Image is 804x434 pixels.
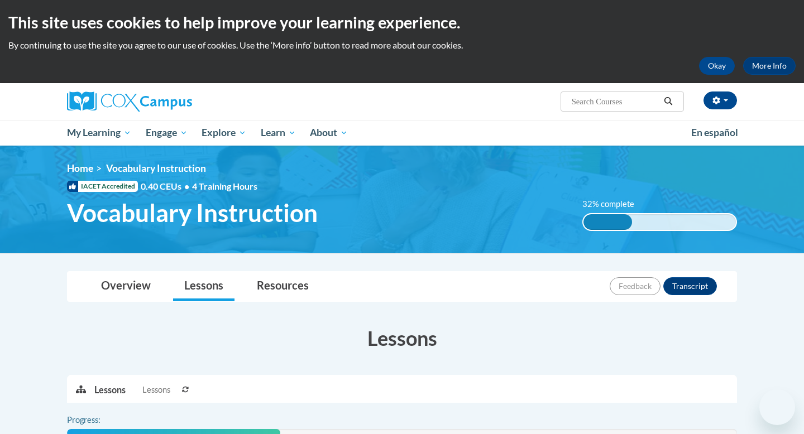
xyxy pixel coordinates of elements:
span: About [310,126,348,139]
a: Learn [253,120,303,146]
div: Main menu [50,120,754,146]
iframe: Button to launch messaging window [759,389,795,425]
input: Search Courses [571,95,660,108]
a: Lessons [173,272,234,301]
label: 32% complete [582,198,647,210]
span: 4 Training Hours [192,181,257,191]
span: 0.40 CEUs [141,180,192,192]
h3: Lessons [67,324,737,352]
span: My Learning [67,126,131,139]
span: Engage [146,126,188,139]
img: Cox Campus [67,91,192,112]
button: Account Settings [703,91,737,109]
a: More Info [743,57,796,75]
span: Learn [261,126,296,139]
a: En español [684,121,745,144]
a: Explore [194,120,253,146]
label: Progress: [67,414,131,426]
span: En español [691,127,738,138]
button: Transcript [663,277,717,295]
button: Okay [699,57,735,75]
button: Feedback [610,277,661,295]
p: By continuing to use the site you agree to our use of cookies. Use the ‘More info’ button to read... [8,39,796,51]
span: Vocabulary Instruction [67,198,318,228]
span: IACET Accredited [67,181,138,192]
a: Overview [90,272,162,301]
div: 32% complete [583,214,633,230]
a: Home [67,162,93,174]
a: My Learning [60,120,138,146]
a: Engage [138,120,195,146]
span: Vocabulary Instruction [106,162,206,174]
span: Explore [202,126,246,139]
button: Search [660,95,677,108]
span: • [184,181,189,191]
span: Lessons [142,384,170,396]
a: Resources [246,272,320,301]
p: Lessons [94,384,126,396]
a: About [303,120,356,146]
a: Cox Campus [67,91,279,112]
h2: This site uses cookies to help improve your learning experience. [8,11,796,33]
